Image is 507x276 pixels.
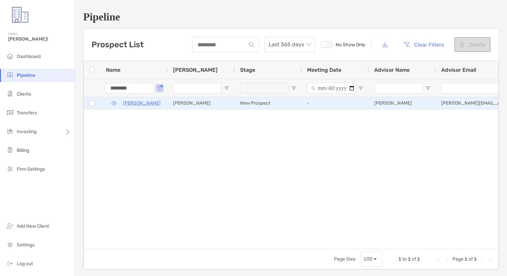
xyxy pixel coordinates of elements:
[17,242,35,248] span: Settings
[374,67,410,73] span: Advisor Name
[6,222,14,230] img: add_new_client icon
[17,72,35,78] span: Pipeline
[488,257,493,262] div: Last Page
[358,86,363,91] button: Open Filter Menu
[307,83,355,94] input: Meeting Date Filter Input
[92,40,144,49] h3: Prospect List
[468,256,473,262] span: of
[334,256,356,262] div: Page Size:
[402,256,407,262] span: to
[412,256,416,262] span: of
[291,86,296,91] button: Open Filter Menu
[6,90,14,98] img: clients icon
[464,256,467,262] span: 1
[17,223,49,229] span: Add New Client
[123,99,161,107] a: [PERSON_NAME]
[425,86,431,91] button: Open Filter Menu
[398,37,449,52] button: Clear Filters
[269,37,311,52] span: Last 365 days
[106,67,120,73] span: Name
[320,41,366,48] label: No Show Only
[369,97,436,109] div: [PERSON_NAME]
[408,256,411,262] span: 1
[224,86,229,91] button: Open Filter Menu
[302,97,369,109] div: -
[17,91,31,97] span: Clients
[480,257,485,262] div: Next Page
[17,261,33,267] span: Log out
[374,83,422,94] input: Advisor Name Filter Input
[452,256,463,262] span: Page
[6,240,14,249] img: settings icon
[83,11,499,23] h1: Pipeline
[235,97,302,109] div: New Prospect
[444,257,450,262] div: Previous Page
[6,127,14,135] img: investing icon
[474,256,477,262] span: 1
[417,256,420,262] span: 1
[173,83,221,94] input: Booker Filter Input
[157,86,162,91] button: Open Filter Menu
[8,36,71,42] span: [PERSON_NAME]!
[6,71,14,79] img: pipeline icon
[6,165,14,173] img: firm-settings icon
[360,251,382,267] div: Page Size
[6,52,14,60] img: dashboard icon
[398,256,401,262] span: 1
[436,257,442,262] div: First Page
[17,148,29,153] span: Billing
[17,54,41,59] span: Dashboard
[240,67,255,73] span: Stage
[441,67,476,73] span: Advisor Email
[168,97,235,109] div: [PERSON_NAME]
[307,67,341,73] span: Meeting Date
[17,110,37,116] span: Transfers
[17,129,37,134] span: Investing
[363,256,373,262] div: 100
[6,146,14,154] img: billing icon
[17,166,45,172] span: Firm Settings
[249,42,254,47] img: input icon
[8,3,32,27] img: Zoe Logo
[173,67,218,73] span: [PERSON_NAME]
[6,108,14,116] img: transfers icon
[106,83,154,94] input: Name Filter Input
[6,259,14,267] img: logout icon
